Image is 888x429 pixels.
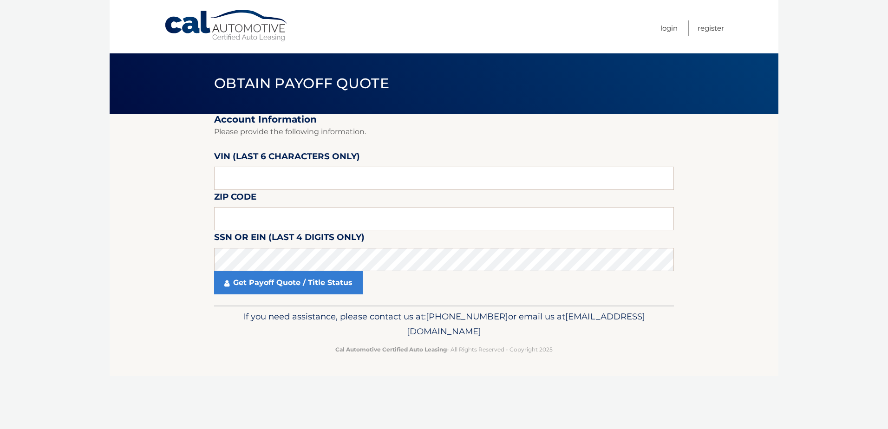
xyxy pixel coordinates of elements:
a: Login [660,20,678,36]
span: Obtain Payoff Quote [214,75,389,92]
p: If you need assistance, please contact us at: or email us at [220,309,668,339]
label: SSN or EIN (last 4 digits only) [214,230,365,247]
label: VIN (last 6 characters only) [214,149,360,167]
p: Please provide the following information. [214,125,674,138]
strong: Cal Automotive Certified Auto Leasing [335,346,447,353]
a: Get Payoff Quote / Title Status [214,271,363,294]
a: Register [698,20,724,36]
a: Cal Automotive [164,9,289,42]
h2: Account Information [214,114,674,125]
p: - All Rights Reserved - Copyright 2025 [220,344,668,354]
span: [PHONE_NUMBER] [426,311,508,322]
label: Zip Code [214,190,256,207]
